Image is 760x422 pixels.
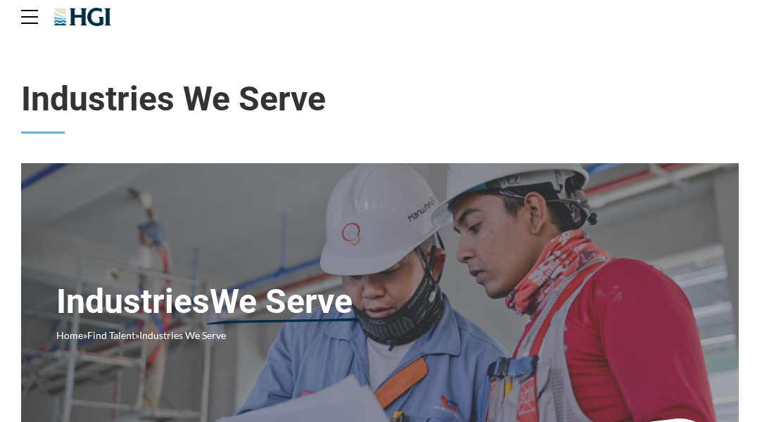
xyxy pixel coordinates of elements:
[210,281,353,322] u: We Serve
[21,79,739,120] span: Industries We Serve
[87,329,135,341] a: Find Talent
[56,329,83,341] a: Home
[139,329,226,341] span: Industries We Serve
[56,281,410,322] span: Industries
[56,329,226,341] span: » »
